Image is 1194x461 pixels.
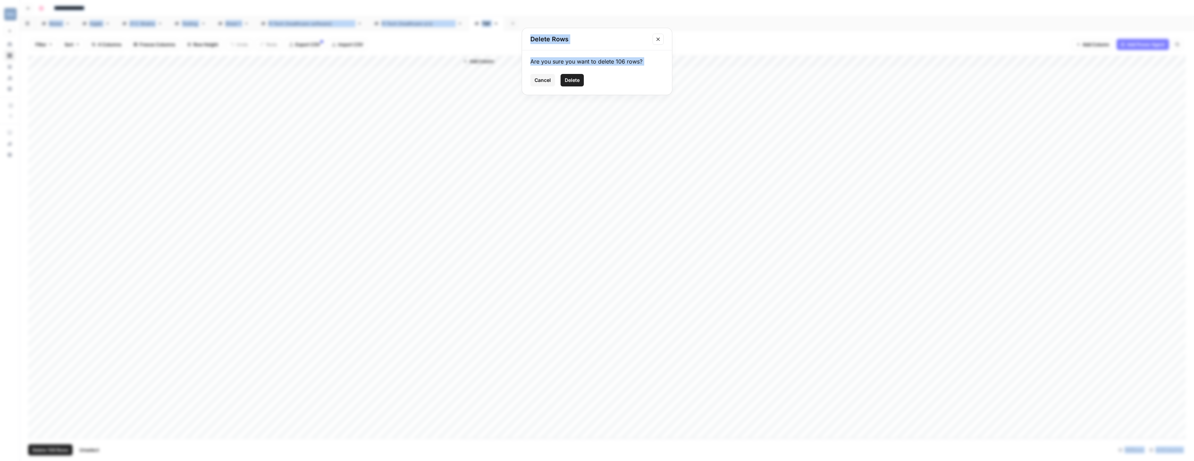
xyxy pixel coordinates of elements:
[530,34,648,44] h2: Delete Rows
[535,77,551,84] span: Cancel
[530,57,664,66] div: Are you sure you want to delete 106 rows?
[653,34,664,45] button: Close modal
[561,74,584,86] button: Delete
[530,74,555,86] button: Cancel
[565,77,580,84] span: Delete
